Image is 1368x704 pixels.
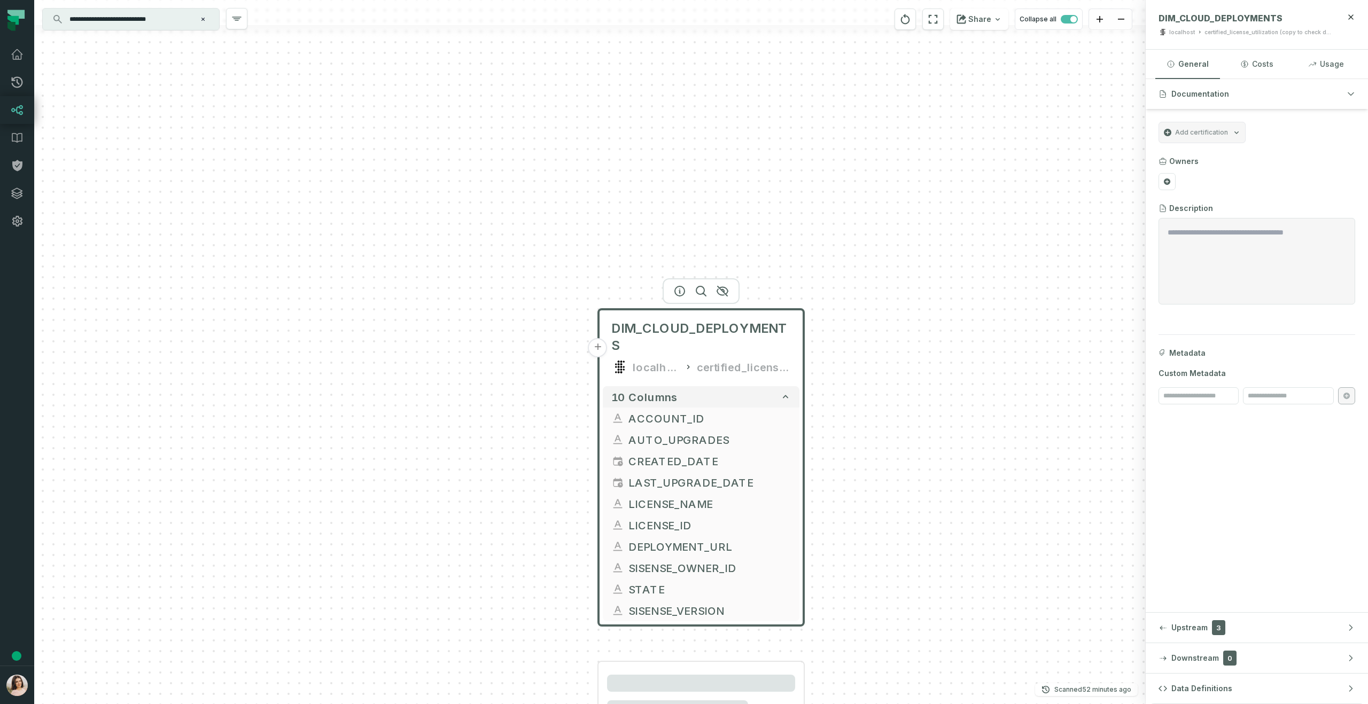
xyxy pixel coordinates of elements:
[611,476,624,489] span: timestamp
[603,472,799,493] button: LAST_UPGRADE_DATE
[628,453,791,469] span: CREATED_DATE
[611,320,791,354] span: DIM_CLOUD_DEPLOYMENTS
[611,412,624,425] span: string
[611,561,624,574] span: string
[628,474,791,490] span: LAST_UPGRADE_DATE
[603,600,799,621] button: SISENSE_VERSION
[1175,128,1228,137] span: Add certification
[628,410,791,426] span: ACCOUNT_ID
[1035,683,1138,696] button: Scanned[DATE] 16:02:14
[1169,28,1195,36] div: localhost
[1171,683,1232,694] span: Data Definitions
[1294,50,1358,79] button: Usage
[950,9,1008,30] button: Share
[628,560,791,576] span: SISENSE_OWNER_ID
[1223,651,1237,666] span: 0
[1169,203,1213,214] h3: Description
[6,675,28,696] img: avatar of Kateryna Viflinzider
[1171,89,1229,99] span: Documentation
[611,455,624,467] span: timestamp
[1054,684,1131,695] p: Scanned
[1171,622,1208,633] span: Upstream
[603,578,799,600] button: STATE
[1204,28,1332,36] div: certified_license_utilization (copy to check description (1)
[603,557,799,578] button: SISENSE_OWNER_ID
[1169,348,1206,358] span: Metadata
[12,651,21,661] div: Tooltip anchor
[603,493,799,514] button: LICENSE_NAME
[1146,613,1368,643] button: Upstream3
[628,432,791,448] span: AUTO_UPGRADES
[1146,79,1368,109] button: Documentation
[611,540,624,553] span: string
[611,433,624,446] span: string
[628,517,791,533] span: LICENSE_ID
[588,338,608,357] button: +
[1159,368,1355,379] span: Custom Metadata
[1212,620,1225,635] span: 3
[1146,674,1368,703] button: Data Definitions
[1082,685,1131,693] relative-time: Aug 15, 2025, 4:02 PM GMT+3
[198,14,208,25] button: Clear search query
[1089,9,1110,30] button: zoom in
[1015,9,1083,30] button: Collapse all
[1155,50,1220,79] button: General
[697,358,791,376] div: certified_license_utilization (copy to check description (1)
[611,604,624,617] span: string
[603,429,799,450] button: AUTO_UPGRADES
[633,358,680,376] div: localhost
[1159,122,1246,143] button: Add certification
[603,536,799,557] button: DEPLOYMENT_URL
[628,496,791,512] span: LICENSE_NAME
[1171,653,1219,663] span: Downstream
[611,583,624,596] span: string
[1169,156,1199,167] h3: Owners
[1110,9,1132,30] button: zoom out
[603,514,799,536] button: LICENSE_ID
[603,450,799,472] button: CREATED_DATE
[603,408,799,429] button: ACCOUNT_ID
[611,390,678,403] span: 10 columns
[611,497,624,510] span: string
[1224,50,1289,79] button: Costs
[1168,227,1346,295] textarea: Entity Description
[611,519,624,531] span: string
[628,538,791,554] span: DEPLOYMENT_URL
[1159,13,1282,24] span: DIM_CLOUD_DEPLOYMENTS
[628,581,791,597] span: STATE
[628,603,791,619] span: SISENSE_VERSION
[1146,643,1368,673] button: Downstream0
